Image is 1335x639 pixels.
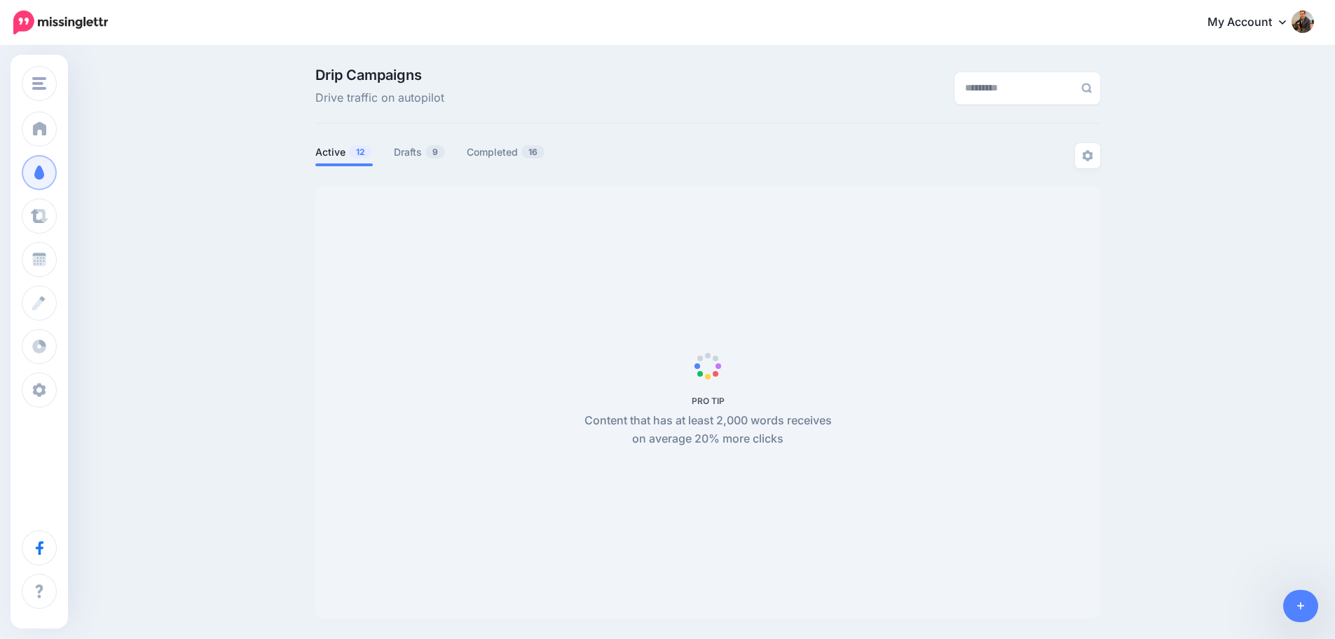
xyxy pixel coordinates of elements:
[13,11,108,34] img: Missinglettr
[32,77,46,90] img: menu.png
[425,145,445,159] span: 9
[467,144,545,161] a: Completed16
[577,396,840,406] h5: PRO TIP
[349,145,372,159] span: 12
[315,68,444,82] span: Drip Campaigns
[577,412,840,448] p: Content that has at least 2,000 words receives on average 20% more clicks
[1082,150,1093,161] img: settings-grey.png
[1193,6,1314,40] a: My Account
[315,144,373,161] a: Active12
[394,144,446,161] a: Drafts9
[315,89,444,107] span: Drive traffic on autopilot
[521,145,545,159] span: 16
[1081,83,1092,93] img: search-grey-6.png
